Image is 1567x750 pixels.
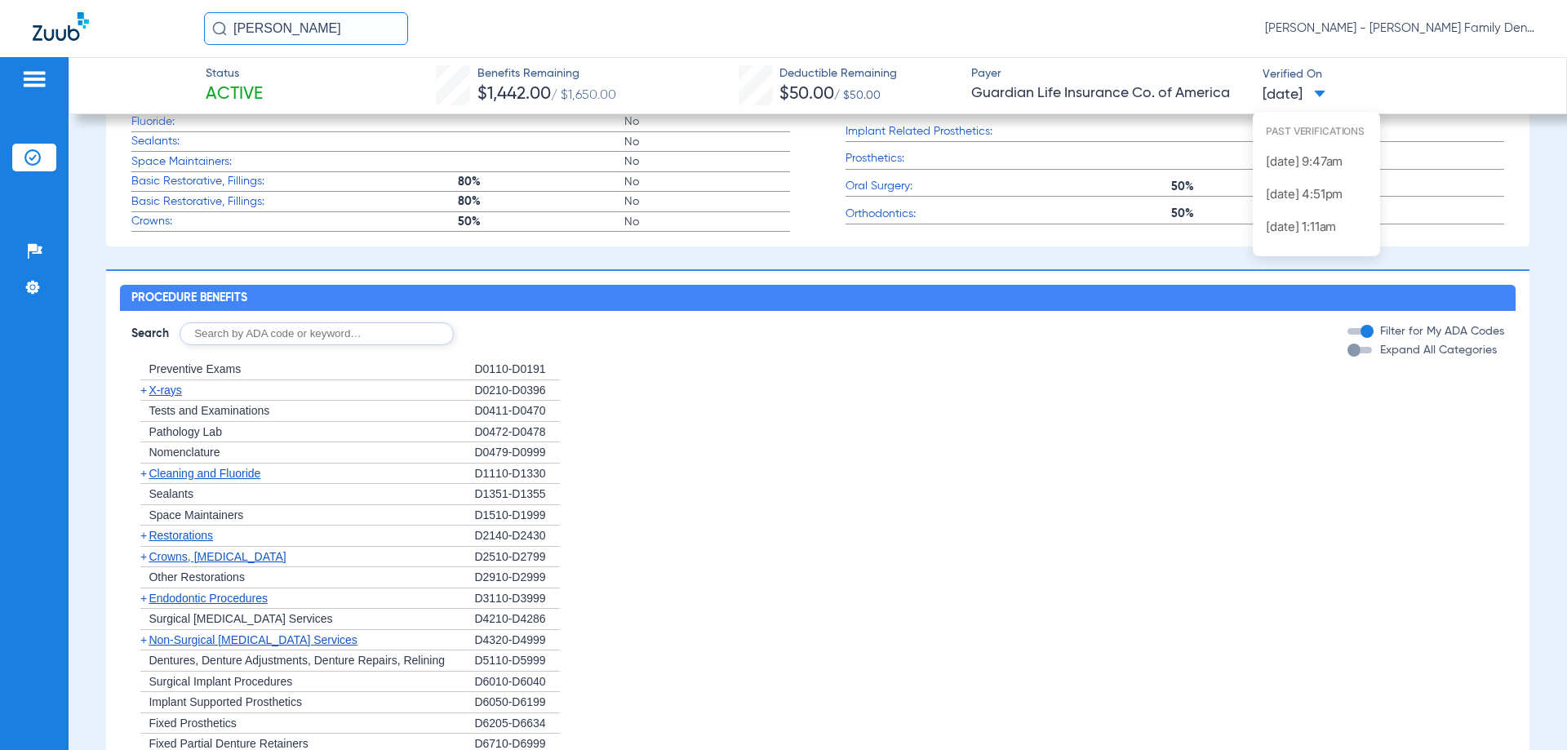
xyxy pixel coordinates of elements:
[1253,125,1380,145] span: Past Verifications
[1253,145,1380,178] label: [DATE] 9:47AM
[1253,178,1380,211] label: [DATE] 4:51PM
[1485,672,1567,750] iframe: Chat Widget
[1253,211,1380,243] label: [DATE] 1:11AM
